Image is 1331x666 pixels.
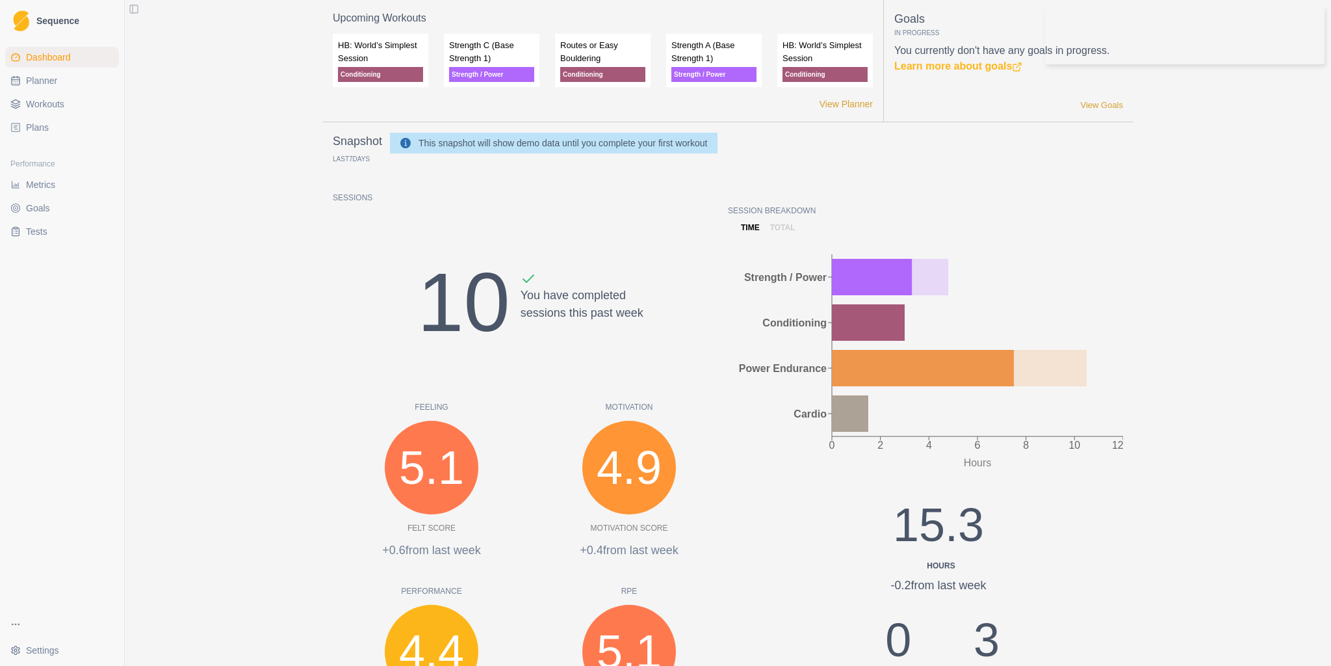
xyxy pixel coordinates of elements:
[560,67,645,82] p: Conditioning
[1112,440,1124,451] tspan: 12
[850,577,1027,594] div: -0.2 from last week
[417,240,510,365] div: 10
[26,121,49,134] span: Plans
[855,560,1027,572] div: Hours
[894,43,1123,74] p: You currently don't have any goals in progress.
[829,440,835,451] tspan: 0
[26,178,55,191] span: Metrics
[926,440,932,451] tspan: 4
[26,225,47,238] span: Tests
[782,39,868,64] p: HB: World’s Simplest Session
[964,457,992,468] tspan: Hours
[5,174,119,195] a: Metrics
[877,440,883,451] tspan: 2
[1023,440,1029,451] tspan: 8
[5,5,119,36] a: LogoSequence
[13,10,29,32] img: Logo
[333,133,382,150] p: Snapshot
[333,192,728,204] p: Sessions
[26,74,57,87] span: Planner
[530,542,728,559] p: +0.4 from last week
[5,94,119,114] a: Workouts
[671,67,756,82] p: Strength / Power
[744,272,827,283] tspan: Strength / Power
[333,585,530,597] p: Performance
[26,51,71,64] span: Dashboard
[419,135,707,151] div: This snapshot will show demo data until you complete your first workout
[850,490,1027,572] div: 15.3
[782,67,868,82] p: Conditioning
[671,39,756,64] p: Strength A (Base Strength 1)
[560,39,645,64] p: Routes or Easy Bouldering
[762,317,827,328] tspan: Conditioning
[333,401,530,413] p: Feeling
[333,155,370,163] p: Last Days
[975,440,981,451] tspan: 6
[333,10,873,26] p: Upcoming Workouts
[5,47,119,68] a: Dashboard
[741,222,760,233] p: time
[5,70,119,91] a: Planner
[530,585,728,597] p: RPE
[36,16,79,25] span: Sequence
[26,202,50,215] span: Goals
[530,401,728,413] p: Motivation
[449,39,534,64] p: Strength C (Base Strength 1)
[591,522,668,534] p: Motivation Score
[338,39,423,64] p: HB: World’s Simplest Session
[894,10,1123,28] p: Goals
[5,198,119,219] a: Goals
[597,433,662,503] span: 4.9
[894,28,1123,38] p: In Progress
[794,408,827,420] tspan: Cardio
[820,98,873,111] a: View Planner
[5,221,119,242] a: Tests
[1080,99,1123,112] a: View Goals
[894,60,1022,72] a: Learn more about goals
[407,522,456,534] p: Felt Score
[449,67,534,82] p: Strength / Power
[728,205,1123,217] p: Session Breakdown
[338,67,423,82] p: Conditioning
[333,542,530,559] p: +0.6 from last week
[521,271,643,365] div: You have completed sessions this past week
[5,640,119,661] button: Settings
[739,363,827,374] tspan: Power Endurance
[5,153,119,174] div: Performance
[770,222,795,233] p: total
[1068,440,1080,451] tspan: 10
[399,433,464,503] span: 5.1
[26,98,64,111] span: Workouts
[5,117,119,138] a: Plans
[349,155,353,163] span: 7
